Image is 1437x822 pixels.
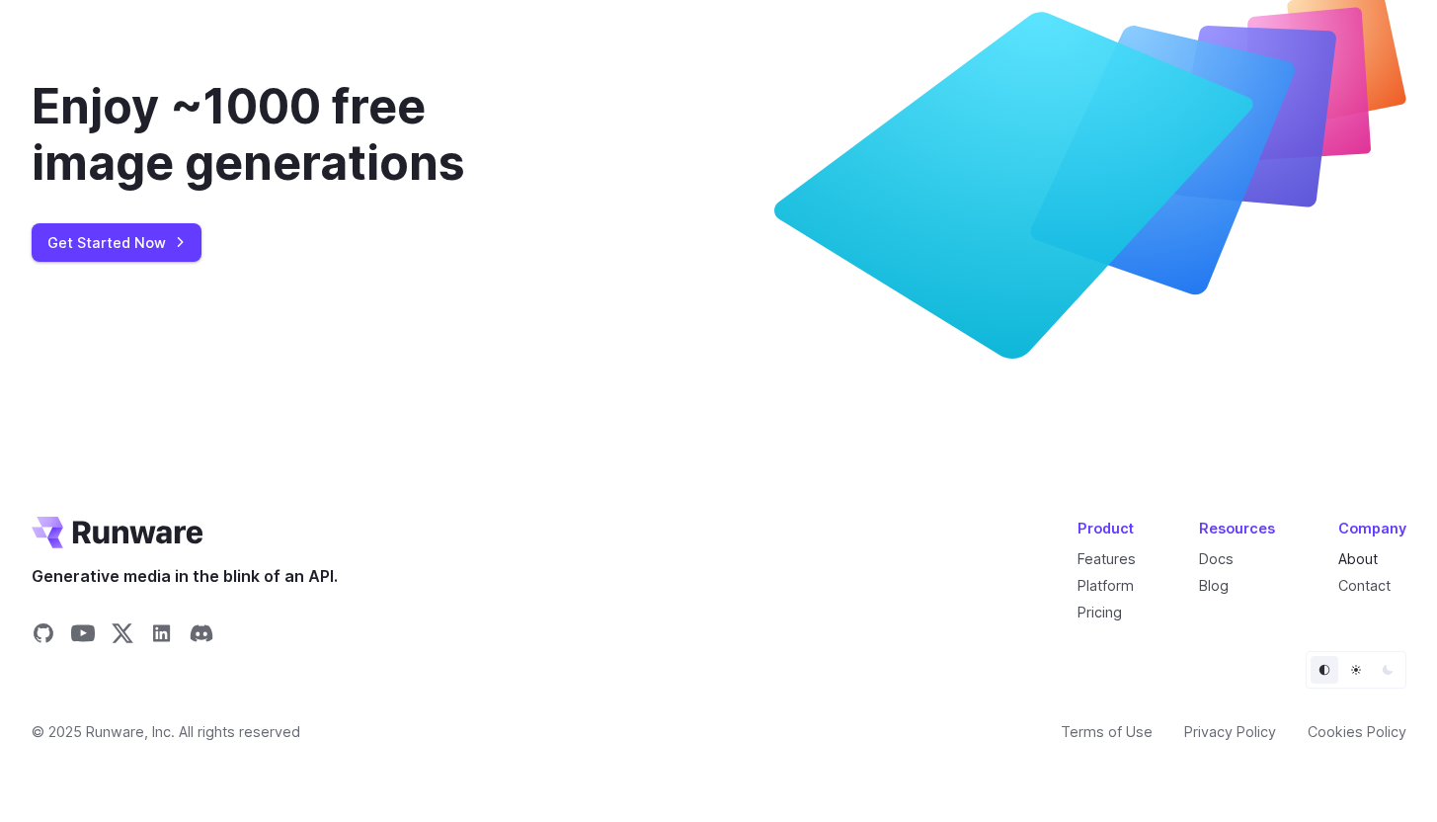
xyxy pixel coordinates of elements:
[111,621,134,651] a: Share on X
[1061,720,1153,743] a: Terms of Use
[32,517,203,548] a: Go to /
[190,621,213,651] a: Share on Discord
[1184,720,1276,743] a: Privacy Policy
[1078,604,1122,620] a: Pricing
[1078,577,1134,594] a: Platform
[32,564,338,590] span: Generative media in the blink of an API.
[1078,517,1136,539] div: Product
[1338,577,1391,594] a: Contact
[1306,651,1406,689] ul: Theme selector
[1338,517,1406,539] div: Company
[32,78,569,192] div: Enjoy ~1000 free image generations
[32,223,201,262] a: Get Started Now
[1199,577,1229,594] a: Blog
[71,621,95,651] a: Share on YouTube
[32,720,300,743] span: © 2025 Runware, Inc. All rights reserved
[1338,550,1378,567] a: About
[32,621,55,651] a: Share on GitHub
[1199,550,1234,567] a: Docs
[1311,656,1338,684] button: Default
[1374,656,1401,684] button: Dark
[1199,517,1275,539] div: Resources
[1078,550,1136,567] a: Features
[150,621,174,651] a: Share on LinkedIn
[1308,720,1406,743] a: Cookies Policy
[1342,656,1370,684] button: Light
